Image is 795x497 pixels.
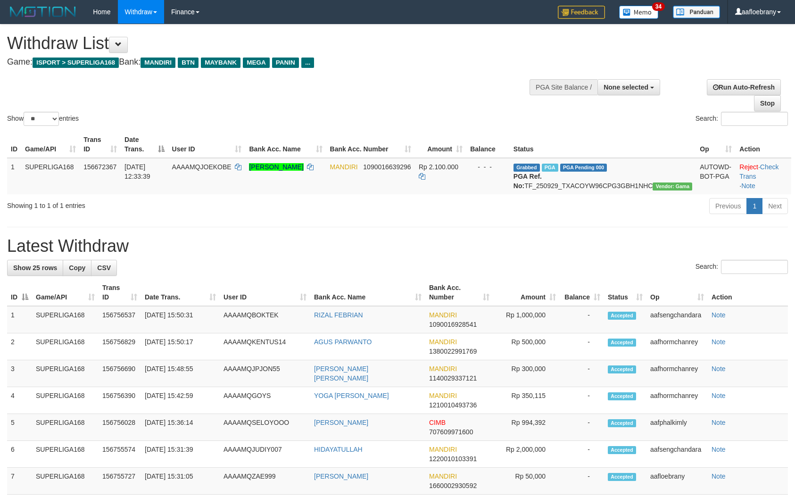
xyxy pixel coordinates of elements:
td: aafphalkimly [646,414,708,441]
td: 156756829 [99,333,141,360]
span: Copy 707609971600 to clipboard [429,428,473,436]
td: AAAAMQZAE999 [220,468,310,495]
th: Game/API: activate to sort column ascending [21,131,80,158]
th: User ID: activate to sort column ascending [220,279,310,306]
span: [DATE] 12:33:39 [124,163,150,180]
div: Showing 1 to 1 of 1 entries [7,197,324,210]
select: Showentries [24,112,59,126]
span: MANDIRI [429,338,457,346]
td: 3 [7,360,32,387]
td: 1 [7,158,21,194]
td: [DATE] 15:48:55 [141,360,220,387]
td: SUPERLIGA168 [32,306,99,333]
a: Note [741,182,755,190]
td: - [560,414,604,441]
td: [DATE] 15:50:31 [141,306,220,333]
td: SUPERLIGA168 [32,333,99,360]
td: 6 [7,441,32,468]
a: Run Auto-Refresh [707,79,781,95]
a: Note [712,311,726,319]
td: SUPERLIGA168 [21,158,80,194]
th: User ID: activate to sort column ascending [168,131,246,158]
th: Trans ID: activate to sort column ascending [99,279,141,306]
a: Note [712,338,726,346]
td: TF_250929_TXACOYW96CPG3GBH1NHC [510,158,696,194]
span: Copy 1220010103391 to clipboard [429,455,477,463]
td: aafhormchanrey [646,333,708,360]
td: AAAAMQSELOYOOO [220,414,310,441]
td: aafhormchanrey [646,360,708,387]
h1: Withdraw List [7,34,521,53]
span: ... [301,58,314,68]
a: Previous [709,198,747,214]
a: [PERSON_NAME] [249,163,303,171]
td: SUPERLIGA168 [32,387,99,414]
span: Show 25 rows [13,264,57,272]
td: aafloebrany [646,468,708,495]
a: Show 25 rows [7,260,63,276]
input: Search: [721,112,788,126]
span: Copy 1380022991769 to clipboard [429,348,477,355]
td: SUPERLIGA168 [32,441,99,468]
td: - [560,333,604,360]
td: 4 [7,387,32,414]
span: MAYBANK [201,58,240,68]
label: Show entries [7,112,79,126]
a: Note [712,446,726,453]
span: Copy 1090016928541 to clipboard [429,321,477,328]
span: Copy [69,264,85,272]
td: AAAAMQBOKTEK [220,306,310,333]
a: Note [712,365,726,373]
td: AAAAMQJPJON55 [220,360,310,387]
td: · · [736,158,791,194]
a: HIDAYATULLAH [314,446,363,453]
td: - [560,441,604,468]
td: [DATE] 15:50:17 [141,333,220,360]
th: Date Trans.: activate to sort column descending [121,131,168,158]
span: Marked by aafsengchandara [542,164,558,172]
td: - [560,468,604,495]
td: aafsengchandara [646,306,708,333]
th: Date Trans.: activate to sort column ascending [141,279,220,306]
a: Check Trans [739,163,778,180]
th: Status: activate to sort column ascending [604,279,646,306]
a: 1 [746,198,762,214]
th: Bank Acc. Name: activate to sort column ascending [245,131,326,158]
th: Op: activate to sort column ascending [696,131,736,158]
th: Bank Acc. Number: activate to sort column ascending [425,279,493,306]
span: PANIN [272,58,299,68]
td: 156755727 [99,468,141,495]
img: Button%20Memo.svg [619,6,659,19]
b: PGA Ref. No: [513,173,542,190]
img: panduan.png [673,6,720,18]
th: ID: activate to sort column descending [7,279,32,306]
span: PGA Pending [560,164,607,172]
a: Reject [739,163,758,171]
label: Search: [696,260,788,274]
a: Note [712,419,726,426]
td: 156756690 [99,360,141,387]
td: Rp 2,000,000 [493,441,560,468]
h1: Latest Withdraw [7,237,788,256]
td: [DATE] 15:36:14 [141,414,220,441]
span: MANDIRI [429,392,457,399]
td: AAAAMQKENTUS14 [220,333,310,360]
a: YOGA [PERSON_NAME] [314,392,389,399]
span: CIMB [429,419,446,426]
td: Rp 350,115 [493,387,560,414]
a: Stop [754,95,781,111]
span: Accepted [608,446,636,454]
a: Note [712,472,726,480]
td: - [560,306,604,333]
td: 156756028 [99,414,141,441]
span: Accepted [608,419,636,427]
a: Next [762,198,788,214]
span: None selected [604,83,648,91]
h4: Game: Bank: [7,58,521,67]
td: aafsengchandara [646,441,708,468]
span: Accepted [608,312,636,320]
td: 1 [7,306,32,333]
a: RIZAL FEBRIAN [314,311,363,319]
span: Accepted [608,473,636,481]
label: Search: [696,112,788,126]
